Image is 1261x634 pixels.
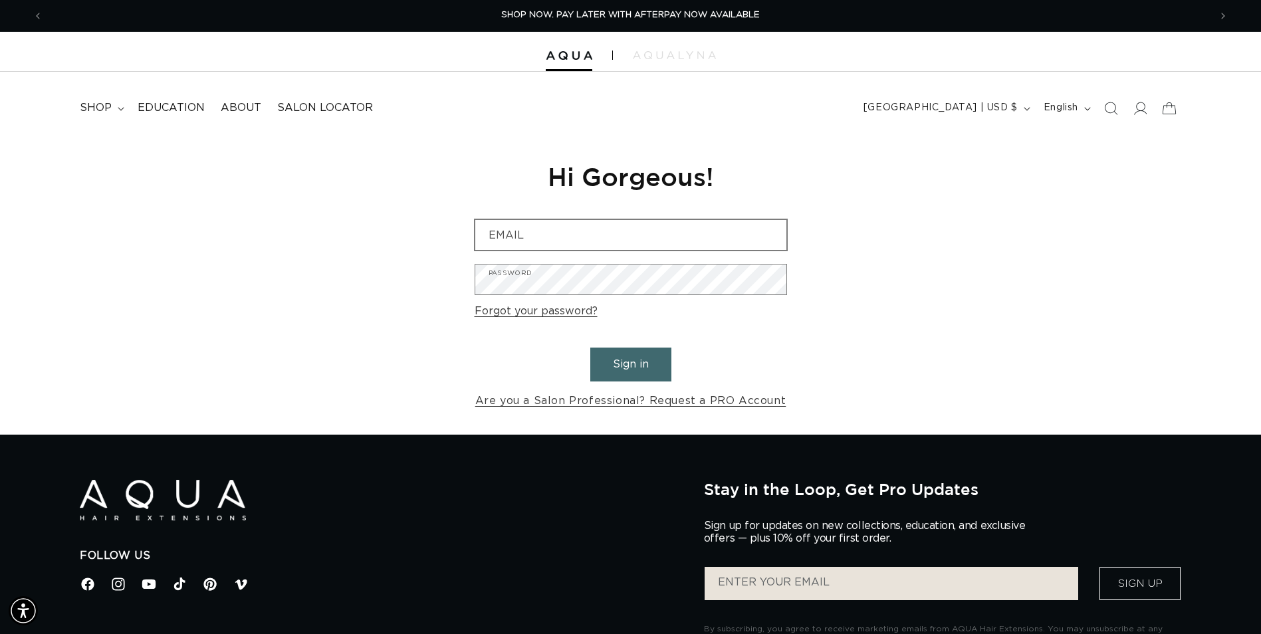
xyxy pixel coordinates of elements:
[80,101,112,115] span: shop
[72,93,130,123] summary: shop
[590,348,671,381] button: Sign in
[475,160,787,193] h1: Hi Gorgeous!
[856,96,1036,121] button: [GEOGRAPHIC_DATA] | USD $
[1036,96,1096,121] button: English
[9,596,38,625] div: Accessibility Menu
[633,51,716,59] img: aqualyna.com
[1208,3,1238,29] button: Next announcement
[1096,94,1125,123] summary: Search
[80,480,246,520] img: Aqua Hair Extensions
[704,480,1181,498] h2: Stay in the Loop, Get Pro Updates
[546,51,592,60] img: Aqua Hair Extensions
[23,3,53,29] button: Previous announcement
[1044,101,1078,115] span: English
[130,93,213,123] a: Education
[475,391,786,411] a: Are you a Salon Professional? Request a PRO Account
[705,567,1078,600] input: ENTER YOUR EMAIL
[501,11,760,19] span: SHOP NOW. PAY LATER WITH AFTERPAY NOW AVAILABLE
[213,93,269,123] a: About
[704,520,1036,545] p: Sign up for updates on new collections, education, and exclusive offers — plus 10% off your first...
[475,220,786,250] input: Email
[80,549,684,563] h2: Follow Us
[475,302,598,321] a: Forgot your password?
[221,101,261,115] span: About
[269,93,381,123] a: Salon Locator
[863,101,1018,115] span: [GEOGRAPHIC_DATA] | USD $
[277,101,373,115] span: Salon Locator
[1084,490,1261,634] iframe: Chat Widget
[138,101,205,115] span: Education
